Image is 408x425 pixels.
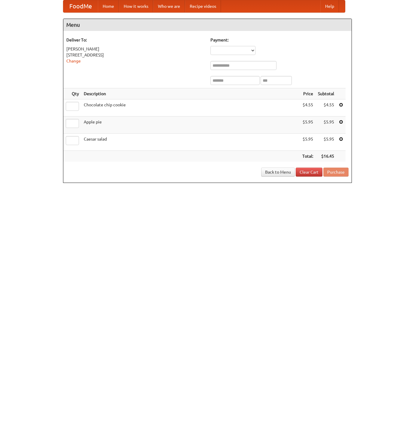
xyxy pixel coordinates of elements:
[296,168,322,177] a: Clear Cart
[98,0,119,12] a: Home
[153,0,185,12] a: Who we are
[63,0,98,12] a: FoodMe
[81,117,300,134] td: Apple pie
[66,46,204,52] div: [PERSON_NAME]
[320,0,339,12] a: Help
[66,37,204,43] h5: Deliver To:
[316,88,337,99] th: Subtotal
[300,134,316,151] td: $5.95
[261,168,295,177] a: Back to Menu
[63,88,81,99] th: Qty
[316,134,337,151] td: $5.95
[81,134,300,151] td: Caesar salad
[316,117,337,134] td: $5.95
[119,0,153,12] a: How it works
[185,0,221,12] a: Recipe videos
[316,99,337,117] td: $4.55
[210,37,349,43] h5: Payment:
[300,151,316,162] th: Total:
[66,59,81,63] a: Change
[323,168,349,177] button: Purchase
[81,99,300,117] td: Chocolate chip cookie
[63,19,352,31] h4: Menu
[300,117,316,134] td: $5.95
[81,88,300,99] th: Description
[300,99,316,117] td: $4.55
[316,151,337,162] th: $16.45
[300,88,316,99] th: Price
[66,52,204,58] div: [STREET_ADDRESS]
